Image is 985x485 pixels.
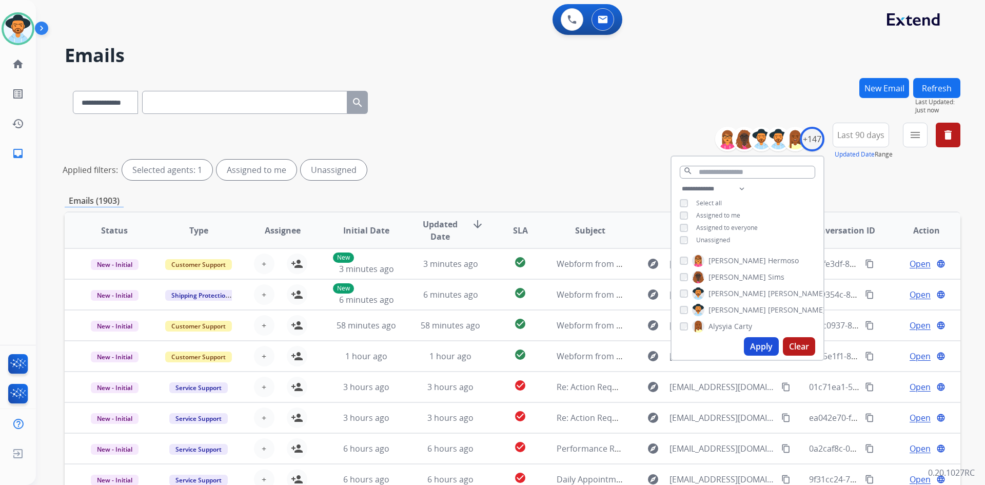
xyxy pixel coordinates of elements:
[291,381,303,393] mat-icon: person_add
[647,319,659,332] mat-icon: explore
[865,444,874,453] mat-icon: content_copy
[423,289,478,300] span: 6 minutes ago
[262,350,266,362] span: +
[647,412,659,424] mat-icon: explore
[291,442,303,455] mat-icon: person_add
[291,412,303,424] mat-icon: person_add
[471,218,484,230] mat-icon: arrow_downward
[669,319,775,332] span: [EMAIL_ADDRESS][DOMAIN_NAME]
[301,160,367,180] div: Unassigned
[254,438,274,459] button: +
[514,287,526,299] mat-icon: check_circle
[865,290,874,299] mat-icon: content_copy
[833,123,889,147] button: Last 90 days
[557,351,789,362] span: Webform from [EMAIL_ADDRESS][DOMAIN_NAME] on [DATE]
[216,160,297,180] div: Assigned to me
[165,259,232,270] span: Customer Support
[936,413,945,422] mat-icon: language
[936,444,945,453] mat-icon: language
[809,412,964,423] span: ea042e70-f985-40b9-8acc-e470780c1932
[910,350,931,362] span: Open
[557,289,789,300] span: Webform from [EMAIL_ADDRESS][DOMAIN_NAME] on [DATE]
[575,224,605,237] span: Subject
[708,272,766,282] span: [PERSON_NAME]
[910,319,931,332] span: Open
[876,212,960,248] th: Action
[427,443,474,454] span: 6 hours ago
[514,256,526,268] mat-icon: check_circle
[254,377,274,397] button: +
[910,442,931,455] span: Open
[333,283,354,294] p: New
[265,224,301,237] span: Assignee
[647,258,659,270] mat-icon: explore
[291,288,303,301] mat-icon: person_add
[91,444,139,455] span: New - Initial
[835,150,893,159] span: Range
[262,258,266,270] span: +
[417,218,464,243] span: Updated Date
[915,98,960,106] span: Last Updated:
[865,321,874,330] mat-icon: content_copy
[928,467,975,479] p: 0.20.1027RC
[768,272,784,282] span: Sims
[514,441,526,453] mat-icon: check_circle
[781,444,791,453] mat-icon: content_copy
[513,224,528,237] span: SLA
[936,475,945,484] mat-icon: language
[647,442,659,455] mat-icon: explore
[291,350,303,362] mat-icon: person_add
[910,288,931,301] span: Open
[557,381,958,393] span: Re: Action Required: You've been assigned a new service order: bd69d53e-b25f-43d6-8178-ba64fa2bed9f
[942,129,954,141] mat-icon: delete
[557,258,916,269] span: Webform from [PERSON_NAME][EMAIL_ADDRESS][PERSON_NAME][DOMAIN_NAME] on [DATE]
[696,199,722,207] span: Select all
[696,236,730,244] span: Unassigned
[557,474,740,485] span: Daily Appointment Report for Extend on [DATE]
[809,381,964,393] span: 01c71ea1-5362-4712-a96e-19357392e28f
[254,254,274,274] button: +
[254,408,274,428] button: +
[647,350,659,362] mat-icon: explore
[63,164,118,176] p: Applied filters:
[683,166,693,176] mat-icon: search
[708,321,732,332] span: Alysyia
[122,160,212,180] div: Selected agents: 1
[768,288,825,299] span: [PERSON_NAME]
[669,288,775,301] span: [EMAIL_ADDRESS][DOMAIN_NAME]
[12,118,24,130] mat-icon: history
[936,352,945,361] mat-icon: language
[835,150,875,159] button: Updated Date
[696,223,758,232] span: Assigned to everyone
[669,350,775,362] span: [EMAIL_ADDRESS][DOMAIN_NAME]
[915,106,960,114] span: Just now
[734,321,752,332] span: Carty
[910,258,931,270] span: Open
[262,288,266,301] span: +
[165,290,235,301] span: Shipping Protection
[514,348,526,361] mat-icon: check_circle
[262,412,266,424] span: +
[809,443,962,454] span: 0a2caf8c-046a-459a-9a95-e99a706aaf23
[837,133,884,137] span: Last 90 days
[669,258,775,270] span: [PERSON_NAME][EMAIL_ADDRESS][PERSON_NAME][DOMAIN_NAME]
[291,319,303,332] mat-icon: person_add
[708,256,766,266] span: [PERSON_NAME]
[669,442,775,455] span: [EMAIL_ADDRESS][DOMAIN_NAME]
[262,319,266,332] span: +
[647,288,659,301] mat-icon: explore
[936,290,945,299] mat-icon: language
[165,352,232,362] span: Customer Support
[514,472,526,484] mat-icon: check_circle
[65,195,124,207] p: Emails (1903)
[165,321,232,332] span: Customer Support
[865,352,874,361] mat-icon: content_copy
[910,412,931,424] span: Open
[557,412,958,423] span: Re: Action Required: You've been assigned a new service order: cfb27c50-ed20-4929-b9ac-ae75ee3430c9
[781,382,791,392] mat-icon: content_copy
[783,337,815,356] button: Clear
[768,256,799,266] span: Hermoso
[909,129,921,141] mat-icon: menu
[800,127,824,151] div: +147
[91,259,139,270] span: New - Initial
